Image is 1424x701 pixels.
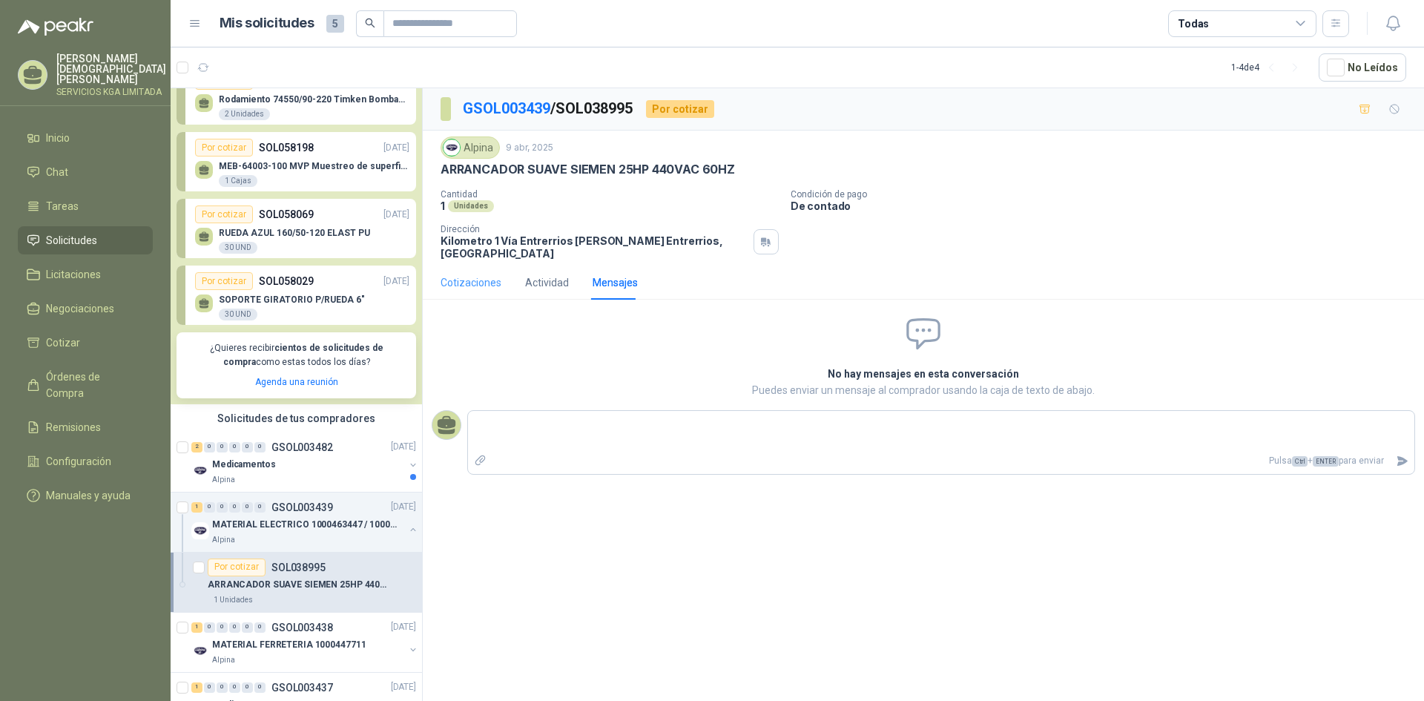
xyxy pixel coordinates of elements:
p: 1 [441,200,445,212]
div: Mensajes [593,274,638,291]
div: 0 [204,682,215,693]
span: Negociaciones [46,300,114,317]
b: cientos de solicitudes de compra [223,343,383,367]
div: Cotizaciones [441,274,501,291]
p: Alpina [212,534,235,546]
span: search [365,18,375,28]
div: Todas [1178,16,1209,32]
p: / SOL038995 [463,97,634,120]
div: 30 UND [219,309,257,320]
a: Tareas [18,192,153,220]
div: Por cotizar [208,559,266,576]
a: Por cotizarSOL058029[DATE] SOPORTE GIRATORIO P/RUEDA 6"30 UND [177,266,416,325]
div: 1 [191,622,202,633]
div: 0 [229,442,240,452]
p: GSOL003438 [271,622,333,633]
div: 0 [217,502,228,513]
div: 1 [191,682,202,693]
div: 0 [254,622,266,633]
p: Cantidad [441,189,779,200]
div: 0 [217,682,228,693]
img: Logo peakr [18,18,93,36]
p: SERVICIOS KGA LIMITADA [56,88,166,96]
div: Solicitudes de tus compradores [171,404,422,432]
div: 0 [254,502,266,513]
p: ARRANCADOR SUAVE SIEMEN 25HP 440VAC 60HZ [208,578,392,592]
div: 0 [229,622,240,633]
p: Alpina [212,654,235,666]
p: 9 abr, 2025 [506,141,553,155]
p: [DATE] [391,620,416,634]
label: Adjuntar archivos [468,448,493,474]
p: MATERIAL ELECTRICO 1000463447 / 1000465800 [212,518,397,532]
span: Tareas [46,198,79,214]
a: Negociaciones [18,294,153,323]
div: Por cotizar [195,272,253,290]
div: 0 [204,502,215,513]
span: Licitaciones [46,266,101,283]
h1: Mis solicitudes [220,13,314,34]
div: 30 UND [219,242,257,254]
p: Alpina [212,474,235,486]
p: [PERSON_NAME] [DEMOGRAPHIC_DATA] [PERSON_NAME] [56,53,166,85]
a: Chat [18,158,153,186]
span: Configuración [46,453,111,470]
a: Licitaciones [18,260,153,289]
p: MEB-64003-100 MVP Muestreo de superficies. [219,161,409,171]
div: Alpina [441,136,500,159]
p: GSOL003439 [271,502,333,513]
a: Órdenes de Compra [18,363,153,407]
div: 2 [191,442,202,452]
p: Medicamentos [212,458,276,472]
p: [DATE] [391,500,416,514]
img: Company Logo [191,522,209,540]
a: Cotizar [18,329,153,357]
img: Company Logo [444,139,460,156]
p: [DATE] [383,274,409,289]
p: ¿Quieres recibir como estas todos los días? [185,341,407,369]
p: Kilometro 1 Vía Entrerrios [PERSON_NAME] Entrerrios , [GEOGRAPHIC_DATA] [441,234,748,260]
p: Dirección [441,224,748,234]
div: 0 [242,622,253,633]
span: Solicitudes [46,232,97,249]
p: SOL038995 [271,562,326,573]
div: 1 Cajas [219,175,257,187]
div: Por cotizar [646,100,714,118]
div: Por cotizar [195,139,253,157]
a: Por cotizarSOL058215[DATE] Rodamiento 74550/90-220 Timken BombaVG402 Unidades [177,65,416,125]
a: Remisiones [18,413,153,441]
span: 5 [326,15,344,33]
div: Ocultar SolicitudesPor cotizarSOL058215[DATE] Rodamiento 74550/90-220 Timken BombaVG402 UnidadesP... [171,41,422,404]
a: GSOL003439 [463,99,550,117]
span: Remisiones [46,419,101,435]
div: 0 [242,502,253,513]
div: 0 [217,622,228,633]
button: Enviar [1390,448,1414,474]
div: 0 [229,682,240,693]
span: Manuales y ayuda [46,487,131,504]
div: 0 [204,622,215,633]
p: [DATE] [391,680,416,694]
span: Ctrl [1292,456,1308,467]
p: [DATE] [391,440,416,454]
p: [DATE] [383,141,409,155]
a: Solicitudes [18,226,153,254]
p: [DATE] [383,208,409,222]
p: Condición de pago [791,189,1418,200]
div: 1 [191,502,202,513]
div: 1 - 4 de 4 [1231,56,1307,79]
div: 0 [242,442,253,452]
p: GSOL003437 [271,682,333,693]
div: Por cotizar [195,205,253,223]
a: Por cotizarSOL058198[DATE] MEB-64003-100 MVP Muestreo de superficies.1 Cajas [177,132,416,191]
button: No Leídos [1319,53,1406,82]
a: 1 0 0 0 0 0 GSOL003438[DATE] Company LogoMATERIAL FERRETERIA 1000447711Alpina [191,619,419,666]
p: SOL058198 [259,139,314,156]
div: 0 [242,682,253,693]
img: Company Logo [191,642,209,660]
a: Manuales y ayuda [18,481,153,510]
img: Company Logo [191,462,209,480]
a: 1 0 0 0 0 0 GSOL003439[DATE] Company LogoMATERIAL ELECTRICO 1000463447 / 1000465800Alpina [191,498,419,546]
a: Por cotizarSOL038995ARRANCADOR SUAVE SIEMEN 25HP 440VAC 60HZ1 Unidades [171,553,422,613]
span: Chat [46,164,68,180]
